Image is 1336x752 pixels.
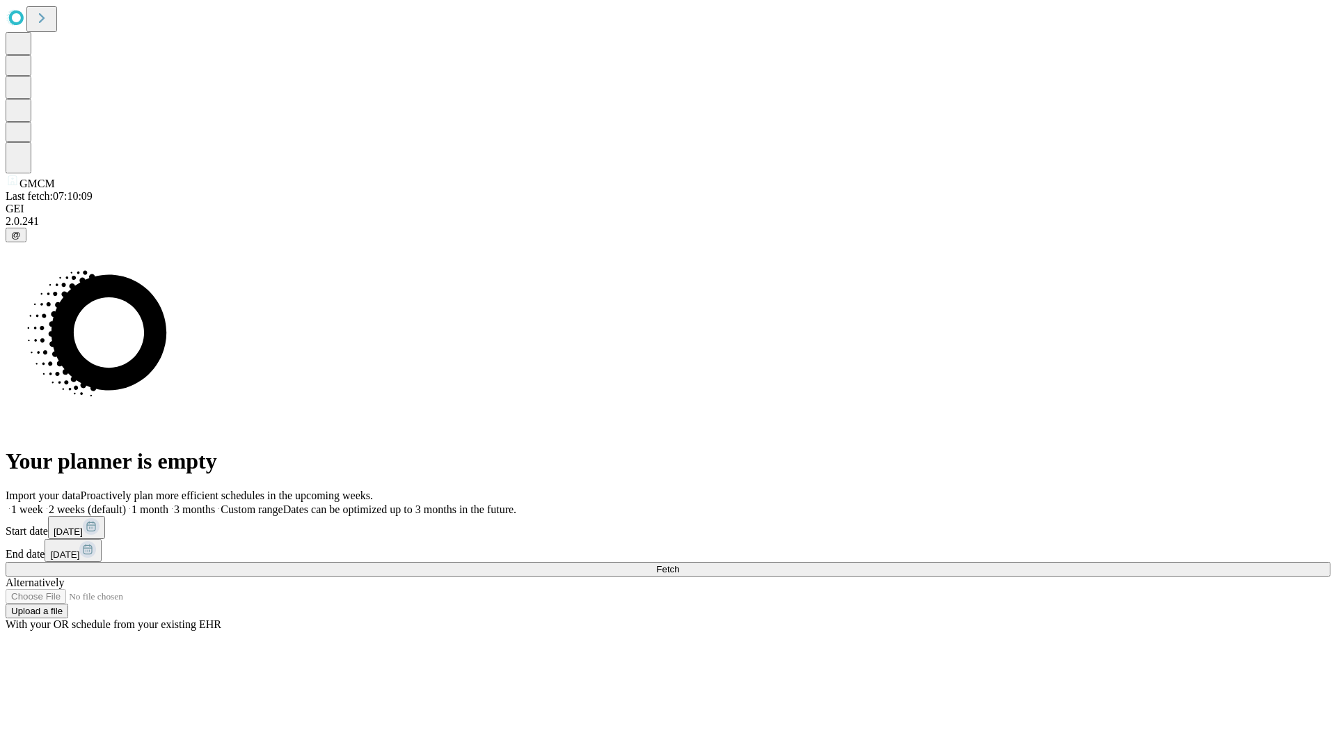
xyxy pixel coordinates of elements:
[132,503,168,515] span: 1 month
[50,549,79,560] span: [DATE]
[48,516,105,539] button: [DATE]
[283,503,516,515] span: Dates can be optimized up to 3 months in the future.
[6,618,221,630] span: With your OR schedule from your existing EHR
[6,562,1330,577] button: Fetch
[656,564,679,574] span: Fetch
[6,489,81,501] span: Import your data
[6,203,1330,215] div: GEI
[221,503,283,515] span: Custom range
[6,577,64,588] span: Alternatively
[6,228,26,242] button: @
[6,516,1330,539] div: Start date
[11,230,21,240] span: @
[6,604,68,618] button: Upload a file
[49,503,126,515] span: 2 weeks (default)
[174,503,215,515] span: 3 months
[6,448,1330,474] h1: Your planner is empty
[54,526,83,537] span: [DATE]
[6,215,1330,228] div: 2.0.241
[45,539,102,562] button: [DATE]
[6,539,1330,562] div: End date
[11,503,43,515] span: 1 week
[81,489,373,501] span: Proactively plan more efficient schedules in the upcoming weeks.
[6,190,93,202] span: Last fetch: 07:10:09
[19,178,55,189] span: GMCM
